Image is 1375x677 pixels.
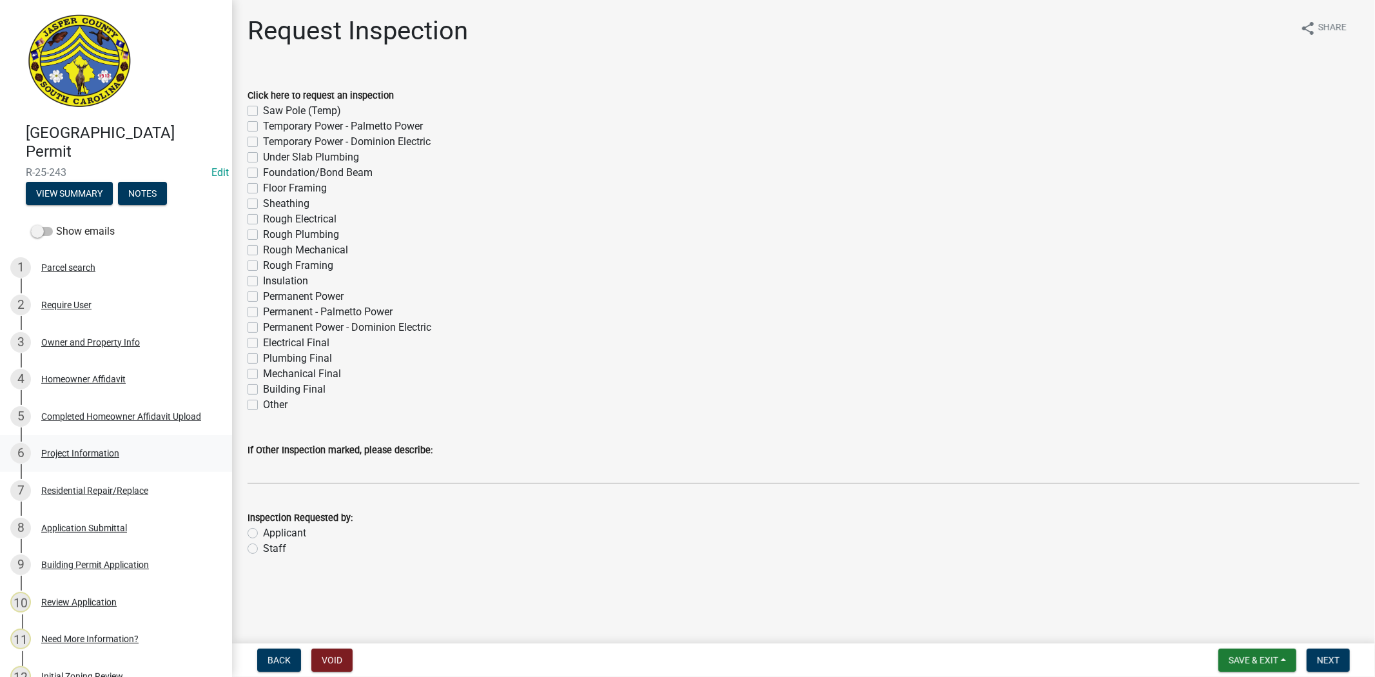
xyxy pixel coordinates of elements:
div: Review Application [41,598,117,607]
div: Building Permit Application [41,560,149,569]
label: Inspection Requested by: [248,514,353,523]
span: R-25-243 [26,166,206,179]
div: 11 [10,629,31,649]
h4: [GEOGRAPHIC_DATA] Permit [26,124,222,161]
wm-modal-confirm: Edit Application Number [211,166,229,179]
label: Rough Framing [263,258,333,273]
wm-modal-confirm: Notes [118,189,167,199]
button: Save & Exit [1218,649,1296,672]
div: Residential Repair/Replace [41,486,148,495]
label: Temporary Power - Palmetto Power [263,119,423,134]
label: Permanent Power [263,289,344,304]
button: View Summary [26,182,113,205]
button: Notes [118,182,167,205]
div: 6 [10,443,31,464]
button: shareShare [1290,15,1357,41]
div: Application Submittal [41,524,127,533]
div: 8 [10,518,31,538]
div: 10 [10,592,31,613]
span: Next [1317,655,1340,665]
div: Homeowner Affidavit [41,375,126,384]
label: Permanent Power - Dominion Electric [263,320,431,335]
label: Sheathing [263,196,309,211]
label: Staff [263,541,286,556]
label: Rough Electrical [263,211,336,227]
span: Share [1318,21,1347,36]
button: Void [311,649,353,672]
label: Rough Plumbing [263,227,339,242]
a: Edit [211,166,229,179]
button: Next [1307,649,1350,672]
button: Back [257,649,301,672]
label: Applicant [263,525,306,541]
div: Project Information [41,449,119,458]
label: Mechanical Final [263,366,341,382]
label: Other [263,397,288,413]
div: 7 [10,480,31,501]
label: Insulation [263,273,308,289]
label: Electrical Final [263,335,329,351]
i: share [1300,21,1316,36]
label: Show emails [31,224,115,239]
label: Under Slab Plumbing [263,150,359,165]
span: Save & Exit [1229,655,1278,665]
span: Back [268,655,291,665]
label: Saw Pole (Temp) [263,103,341,119]
div: Need More Information? [41,634,139,643]
div: 9 [10,554,31,575]
label: Temporary Power - Dominion Electric [263,134,431,150]
label: Foundation/Bond Beam [263,165,373,181]
div: Owner and Property Info [41,338,140,347]
div: 3 [10,332,31,353]
div: Parcel search [41,263,95,272]
div: 4 [10,369,31,389]
label: Rough Mechanical [263,242,348,258]
label: If Other Inspection marked, please describe: [248,446,433,455]
div: 1 [10,257,31,278]
wm-modal-confirm: Summary [26,189,113,199]
label: Click here to request an inspection [248,92,394,101]
div: 5 [10,406,31,427]
img: Jasper County, South Carolina [26,14,133,110]
div: Require User [41,300,92,309]
label: Building Final [263,382,326,397]
label: Floor Framing [263,181,327,196]
div: Completed Homeowner Affidavit Upload [41,412,201,421]
div: 2 [10,295,31,315]
h1: Request Inspection [248,15,468,46]
label: Plumbing Final [263,351,332,366]
label: Permanent - Palmetto Power [263,304,393,320]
